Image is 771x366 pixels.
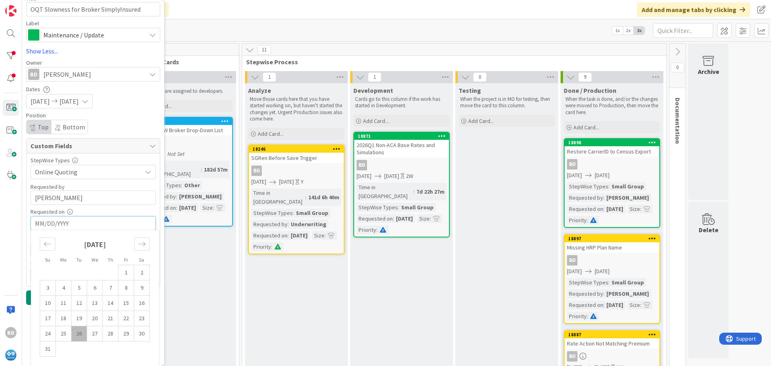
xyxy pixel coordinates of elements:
[573,124,599,131] span: Add Card...
[35,166,138,178] span: Online Quoting
[628,301,640,309] div: Size
[31,183,65,190] label: Requested by
[294,209,330,217] div: Small Group
[103,296,118,311] td: Thursday, 08/14/2025 12:00 PM
[45,257,50,263] small: Su
[26,112,46,118] span: Position
[177,192,224,201] div: [PERSON_NAME]
[76,257,82,263] small: Tu
[357,214,393,223] div: Requested on
[612,27,623,35] span: 1x
[134,296,150,311] td: Saturday, 08/16/2025 12:00 PM
[248,86,271,94] span: Analyze
[118,326,134,341] td: Friday, 08/29/2025 12:00 PM
[87,296,103,311] td: Wednesday, 08/13/2025 12:00 PM
[28,69,39,80] div: BD
[279,178,294,186] span: [DATE]
[567,301,603,309] div: Requested on
[312,231,324,240] div: Size
[35,217,151,230] input: MM/DD/YYYY
[567,171,582,180] span: [DATE]
[289,220,328,229] div: Underwriting
[595,171,610,180] span: [DATE]
[118,265,134,280] td: Friday, 08/01/2025 12:00 PM
[603,301,604,309] span: :
[567,159,577,170] div: BD
[202,165,230,174] div: 182d 57m
[5,5,16,16] img: Visit kanbanzone.com
[60,257,66,263] small: Mo
[134,280,150,296] td: Saturday, 08/09/2025 12:00 PM
[565,255,659,266] div: BD
[246,58,656,66] span: Stepwise Process
[565,159,659,170] div: BD
[84,240,106,249] strong: [DATE]
[587,312,588,321] span: :
[564,86,616,94] span: Done / Production
[368,72,381,82] span: 1
[406,172,413,180] div: 2W
[324,231,326,240] span: :
[604,301,625,309] div: [DATE]
[5,350,16,361] img: avatar
[671,63,684,72] span: 0
[357,172,371,180] span: [DATE]
[248,145,345,254] a: 18246SGRen Before Save TriggerBD[DATE][DATE]YTime in [GEOGRAPHIC_DATA]:141d 6h 40mStepWise Types:...
[141,119,232,124] div: 17951
[393,214,394,223] span: :
[118,296,134,311] td: Friday, 08/15/2025 12:00 PM
[564,234,660,324] a: 18897Missing HRP Plan NameBD[DATE][DATE]StepWise Types:Small GroupRequested by:[PERSON_NAME]Reque...
[31,260,156,266] div: Priority
[565,351,659,362] div: BD
[251,242,271,251] div: Priority
[565,338,659,349] div: Rate Action Not Matching Premium
[357,160,367,170] div: BD
[595,267,610,276] span: [DATE]
[137,117,233,227] a: 17951Refresh SW Broker Drop-Down ListBD[DATE]Not SetTime in [GEOGRAPHIC_DATA]:182d 57mStepWise Ty...
[251,178,266,186] span: [DATE]
[301,178,304,186] div: Y
[40,296,56,311] td: Sunday, 08/10/2025 12:00 PM
[134,311,150,326] td: Saturday, 08/23/2025 12:00 PM
[674,98,682,144] span: Documentation
[468,117,494,125] span: Add Card...
[565,331,659,349] div: 18887Rate Action Not Matching Premium
[213,203,214,212] span: :
[26,20,39,26] span: Label
[604,193,651,202] div: [PERSON_NAME]
[26,2,160,16] textarea: OQT Slowness for Broker SimplyInsured
[31,209,156,215] div: Requested on
[603,193,604,202] span: :
[134,326,150,341] td: Saturday, 08/30/2025 12:00 PM
[140,161,201,178] div: Time in [GEOGRAPHIC_DATA]
[565,139,659,157] div: 18898Restore CarrierID to Census Export
[56,326,71,341] td: Monday, 08/25/2025 12:00 PM
[135,58,229,66] span: Assigned Cards
[565,139,659,146] div: 18898
[176,203,177,212] span: :
[137,125,232,135] div: Refresh SW Broker Drop-Down List
[139,257,144,263] small: Sa
[459,86,481,94] span: Testing
[103,280,118,296] td: Thursday, 08/07/2025 12:00 PM
[354,160,449,170] div: BD
[355,96,448,109] p: Cards go to this column if the work has started in Development.
[249,166,344,176] div: BD
[40,326,56,341] td: Sunday, 08/24/2025 12:00 PM
[201,165,202,174] span: :
[565,235,659,242] div: 18897
[71,326,87,341] td: Tuesday, 08/26/2025 12:00 PM
[567,182,608,191] div: StepWise Types
[43,29,142,41] span: Maintenance / Update
[71,280,87,296] td: Tuesday, 08/05/2025 12:00 PM
[565,235,659,253] div: 18897Missing HRP Plan Name
[603,289,604,298] span: :
[565,331,659,338] div: 18887
[358,133,449,139] div: 18871
[610,182,646,191] div: Small Group
[653,23,713,38] input: Quick Filter...
[565,96,659,116] p: When the task is done, and/or the changes were moved to Production, then move the card here.
[182,181,202,190] div: Other
[31,96,50,106] span: [DATE]
[288,220,289,229] span: :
